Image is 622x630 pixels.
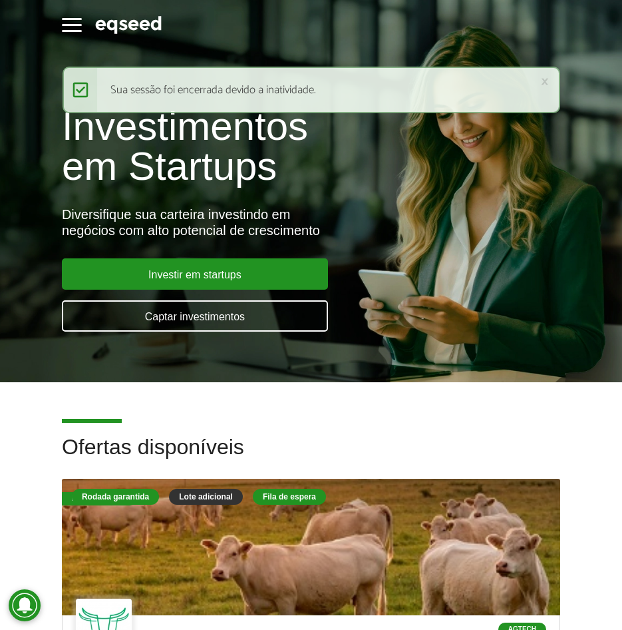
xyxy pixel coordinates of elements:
[95,14,162,36] img: EqSeed
[72,489,159,505] div: Rodada garantida
[541,75,549,89] a: ×
[62,436,560,479] h2: Ofertas disponíveis
[62,258,328,290] a: Investir em startups
[62,300,328,332] a: Captar investimentos
[253,489,326,505] div: Fila de espera
[63,67,560,113] div: Sua sessão foi encerrada devido a inatividade.
[62,107,560,186] h1: Investimentos em Startups
[62,492,136,505] div: Fila de espera
[62,206,560,238] div: Diversifique sua carteira investindo em negócios com alto potencial de crescimento
[169,489,243,505] div: Lote adicional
